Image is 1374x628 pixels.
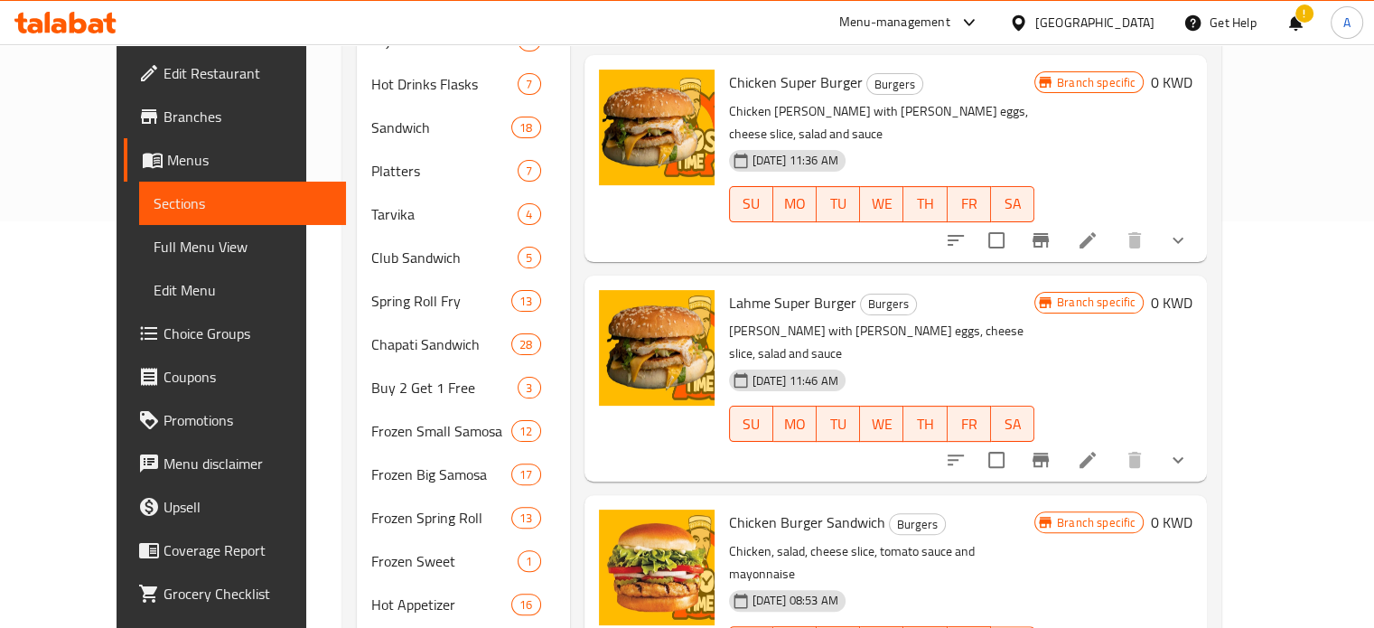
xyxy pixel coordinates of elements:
span: Chicken Super Burger [729,69,863,96]
span: 7 [519,76,539,93]
span: Upsell [164,496,332,518]
span: Club Sandwich [371,247,518,268]
button: SU [729,186,773,222]
span: 12 [512,423,539,440]
div: items [511,594,540,615]
a: Upsell [124,485,346,529]
div: Menu-management [839,12,950,33]
div: Tarvika4 [357,192,569,236]
span: 13 [512,293,539,310]
span: Frozen Spring Roll [371,507,511,529]
a: Edit menu item [1077,449,1098,471]
div: Sandwich18 [357,106,569,149]
a: Coupons [124,355,346,398]
div: items [511,507,540,529]
span: SU [737,411,766,437]
span: Edit Menu [154,279,332,301]
span: Burgers [867,74,922,95]
div: Frozen Spring Roll13 [357,496,569,539]
button: show more [1156,438,1200,482]
span: Menus [167,149,332,171]
span: Select to update [977,221,1015,259]
button: WE [860,406,903,442]
div: Frozen Small Samosa12 [357,409,569,453]
div: Hot Drinks Flasks7 [357,62,569,106]
button: show more [1156,219,1200,262]
span: [DATE] 11:36 AM [745,152,846,169]
span: Burgers [861,294,916,314]
div: items [511,290,540,312]
span: Select to update [977,441,1015,479]
span: 28 [512,336,539,353]
div: Hot Appetizer16 [357,583,569,626]
span: Choice Groups [164,323,332,344]
span: TU [824,411,853,437]
span: MO [780,191,809,217]
div: items [518,160,540,182]
span: [DATE] 08:53 AM [745,592,846,609]
div: Frozen Sweet1 [357,539,569,583]
span: MO [780,411,809,437]
span: Branch specific [1050,514,1143,531]
span: 17 [512,466,539,483]
div: items [511,464,540,485]
button: FR [948,186,991,222]
button: MO [773,186,817,222]
span: SA [998,191,1027,217]
span: Buy 2 Get 1 Free [371,377,518,398]
button: MO [773,406,817,442]
h6: 0 KWD [1151,510,1192,535]
a: Coverage Report [124,529,346,572]
div: Tarvika [371,203,518,225]
button: delete [1113,219,1156,262]
span: Promotions [164,409,332,431]
span: Platters [371,160,518,182]
a: Menu disclaimer [124,442,346,485]
span: WE [867,191,896,217]
span: Chicken Burger Sandwich [729,509,885,536]
span: Lahme Super Burger [729,289,856,316]
span: FR [955,191,984,217]
span: SA [998,411,1027,437]
span: 4 [519,206,539,223]
button: WE [860,186,903,222]
span: Sandwich [371,117,511,138]
div: items [518,377,540,398]
div: items [518,247,540,268]
span: TU [824,191,853,217]
span: FR [955,411,984,437]
div: [GEOGRAPHIC_DATA] [1035,13,1154,33]
button: Branch-specific-item [1019,438,1062,482]
span: Coupons [164,366,332,388]
div: Club Sandwich5 [357,236,569,279]
p: Chicken, salad, cheese slice, tomato sauce and mayonnaise [729,540,1034,586]
a: Promotions [124,398,346,442]
div: items [511,333,540,355]
span: TH [911,411,939,437]
span: Spring Roll Fry [371,290,511,312]
a: Choice Groups [124,312,346,355]
button: delete [1113,438,1156,482]
span: TH [911,191,939,217]
button: FR [948,406,991,442]
span: Menu disclaimer [164,453,332,474]
span: Chapati Sandwich [371,333,511,355]
span: 7 [519,163,539,180]
span: Hot Appetizer [371,594,511,615]
div: Frozen Big Samosa17 [357,453,569,496]
span: Branches [164,106,332,127]
img: Chicken Super Burger [599,70,715,185]
span: Frozen Small Samosa [371,420,511,442]
p: Chicken [PERSON_NAME] with [PERSON_NAME] eggs, cheese slice, salad and sauce [729,100,1034,145]
a: Sections [139,182,346,225]
div: Burgers [860,294,917,315]
div: Burgers [866,73,923,95]
span: 5 [519,249,539,267]
span: 1 [519,553,539,570]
